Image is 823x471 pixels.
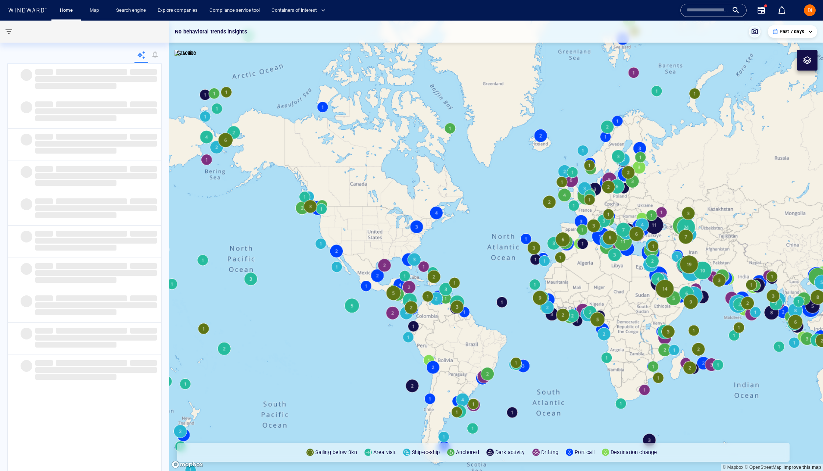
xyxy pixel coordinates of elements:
[35,198,53,204] span: ‌
[171,460,204,469] a: Mapbox logo
[206,4,263,17] a: Compliance service tool
[21,166,32,178] span: ‌
[802,3,817,18] button: DI
[177,48,196,57] p: Satellite
[130,295,157,301] span: ‌
[87,4,104,17] a: Map
[130,198,157,204] span: ‌
[130,360,157,366] span: ‌
[56,198,127,204] span: ‌
[35,360,53,366] span: ‌
[175,27,247,36] p: No behavioral trends insights
[269,4,332,17] button: Containers of interest
[35,134,53,140] span: ‌
[35,367,157,373] span: ‌
[35,277,116,283] span: ‌
[21,263,32,275] span: ‌
[130,263,157,269] span: ‌
[780,28,804,35] p: Past 7 days
[21,328,32,339] span: ‌
[130,101,157,107] span: ‌
[35,231,53,237] span: ‌
[35,374,116,380] span: ‌
[130,134,157,140] span: ‌
[373,448,396,457] p: Area visit
[456,448,479,457] p: Anchored
[35,69,53,75] span: ‌
[575,448,594,457] p: Port call
[155,4,201,17] a: Explore companies
[35,309,116,315] span: ‌
[35,238,157,244] span: ‌
[772,28,813,35] div: Past 7 days
[723,465,743,470] a: Mapbox
[56,328,127,334] span: ‌
[35,115,116,121] span: ‌
[35,101,53,107] span: ‌
[35,205,157,211] span: ‌
[130,231,157,237] span: ‌
[56,231,127,237] span: ‌
[21,198,32,210] span: ‌
[56,295,127,301] span: ‌
[792,438,817,465] iframe: Chat
[35,335,157,341] span: ‌
[35,295,53,301] span: ‌
[35,180,116,186] span: ‌
[130,69,157,75] span: ‌
[35,166,53,172] span: ‌
[35,108,157,114] span: ‌
[21,231,32,242] span: ‌
[315,448,357,457] p: Sailing below 3kn
[56,134,127,140] span: ‌
[56,360,127,366] span: ‌
[56,101,127,107] span: ‌
[21,134,32,145] span: ‌
[113,4,149,17] a: Search engine
[21,101,32,113] span: ‌
[35,270,157,276] span: ‌
[56,166,127,172] span: ‌
[495,448,525,457] p: Dark activity
[35,148,116,154] span: ‌
[84,4,107,17] button: Map
[21,69,32,81] span: ‌
[35,83,116,89] span: ‌
[175,50,196,57] img: satellite
[21,295,32,307] span: ‌
[54,4,78,17] button: Home
[130,166,157,172] span: ‌
[745,465,781,470] a: OpenStreetMap
[35,76,157,82] span: ‌
[35,212,116,218] span: ‌
[777,6,786,15] div: Notification center
[56,263,127,269] span: ‌
[21,360,32,372] span: ‌
[611,448,657,457] p: Destination change
[35,141,157,147] span: ‌
[35,245,116,251] span: ‌
[808,7,812,13] span: DI
[783,465,821,470] a: Map feedback
[412,448,440,457] p: Ship-to-ship
[35,302,157,308] span: ‌
[272,6,326,15] span: Containers of interest
[35,173,157,179] span: ‌
[541,448,559,457] p: Drifting
[56,69,127,75] span: ‌
[35,342,116,348] span: ‌
[35,263,53,269] span: ‌
[35,328,53,334] span: ‌
[57,4,76,17] a: Home
[130,328,157,334] span: ‌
